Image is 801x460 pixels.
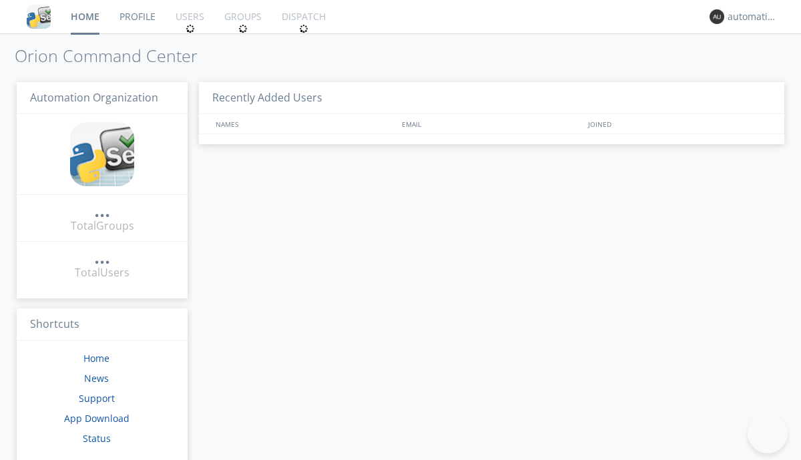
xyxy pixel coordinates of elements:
a: Support [79,392,115,405]
div: JOINED [585,114,772,134]
span: Automation Organization [30,90,158,105]
div: Total Groups [71,218,134,234]
h3: Recently Added Users [199,82,784,115]
img: cddb5a64eb264b2086981ab96f4c1ba7 [27,5,51,29]
div: ... [94,250,110,263]
img: spin.svg [238,24,248,33]
iframe: Toggle Customer Support [748,413,788,453]
h3: Shortcuts [17,308,188,341]
a: Home [83,352,109,365]
img: spin.svg [299,24,308,33]
img: cddb5a64eb264b2086981ab96f4c1ba7 [70,122,134,186]
div: EMAIL [398,114,585,134]
a: ... [94,203,110,218]
img: spin.svg [186,24,195,33]
div: automation+atlas0017 [728,10,778,23]
div: ... [94,203,110,216]
a: ... [94,250,110,265]
a: Status [83,432,111,445]
div: Total Users [75,265,129,280]
a: App Download [64,412,129,425]
div: NAMES [212,114,395,134]
img: 373638.png [710,9,724,24]
a: News [84,372,109,385]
